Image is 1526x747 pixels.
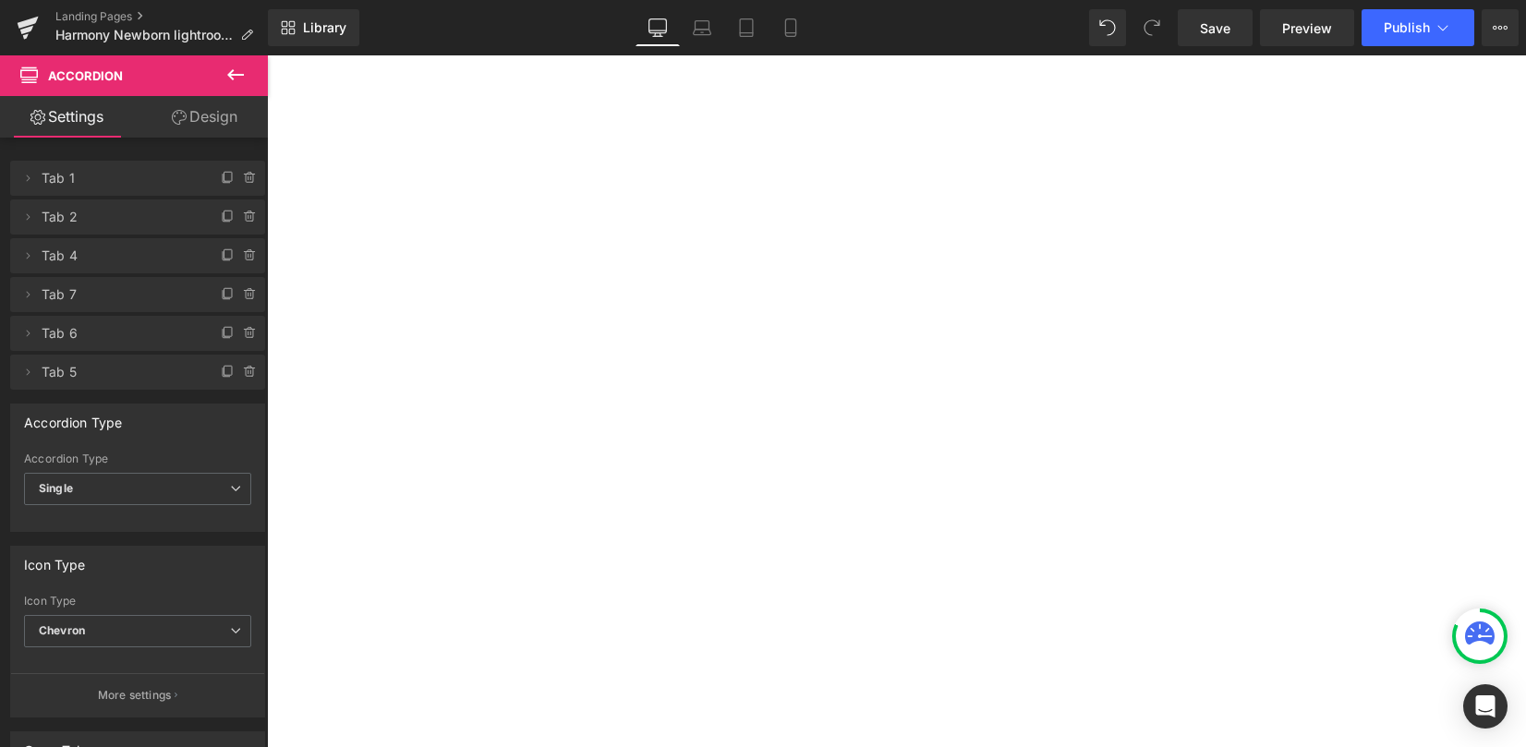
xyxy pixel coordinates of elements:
[769,9,813,46] a: Mobile
[39,623,85,637] b: Chevron
[24,452,251,465] div: Accordion Type
[268,9,359,46] a: New Library
[39,481,73,495] b: Single
[24,595,251,608] div: Icon Type
[42,161,197,196] span: Tab 1
[55,28,233,42] span: Harmony Newborn lightroom presets video guides
[24,404,123,430] div: Accordion Type
[1282,18,1332,38] span: Preview
[1362,9,1474,46] button: Publish
[724,9,769,46] a: Tablet
[636,9,680,46] a: Desktop
[42,199,197,235] span: Tab 2
[680,9,724,46] a: Laptop
[55,9,268,24] a: Landing Pages
[1463,684,1508,729] div: Open Intercom Messenger
[24,547,86,572] div: Icon Type
[138,96,272,138] a: Design
[11,673,264,717] button: More settings
[1482,9,1519,46] button: More
[42,277,197,312] span: Tab 7
[303,19,346,36] span: Library
[1089,9,1126,46] button: Undo
[1260,9,1354,46] a: Preview
[42,238,197,273] span: Tab 4
[267,55,1526,747] iframe: To enrich screen reader interactions, please activate Accessibility in Grammarly extension settings
[48,68,123,83] span: Accordion
[1200,18,1230,38] span: Save
[42,316,197,351] span: Tab 6
[98,687,172,704] p: More settings
[1133,9,1170,46] button: Redo
[1384,20,1430,35] span: Publish
[42,355,197,390] span: Tab 5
